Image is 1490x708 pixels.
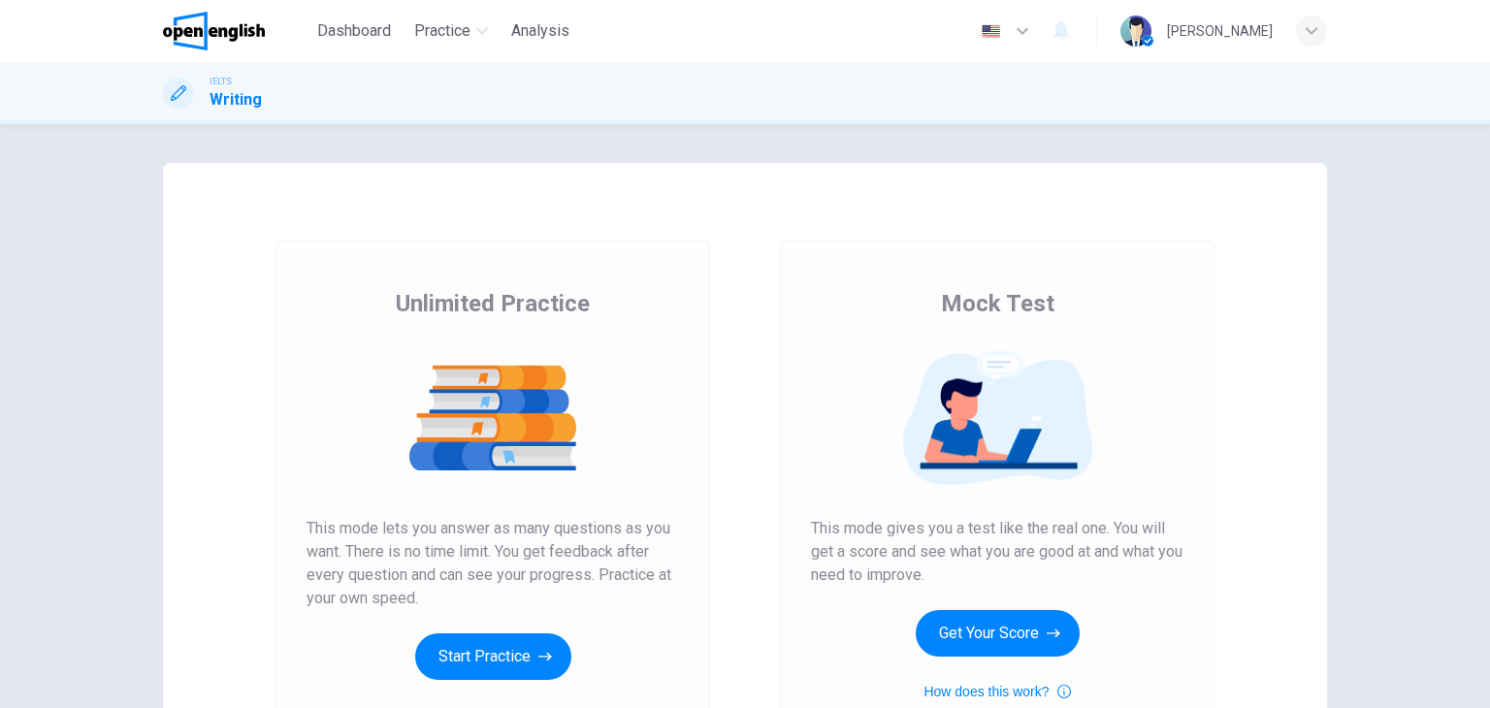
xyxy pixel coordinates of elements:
[210,88,262,112] h1: Writing
[414,19,470,43] span: Practice
[396,288,590,319] span: Unlimited Practice
[210,75,232,88] span: IELTS
[511,19,569,43] span: Analysis
[1120,16,1151,47] img: Profile picture
[1167,19,1273,43] div: [PERSON_NAME]
[923,680,1070,703] button: How does this work?
[163,12,309,50] a: OpenEnglish logo
[317,19,391,43] span: Dashboard
[941,288,1054,319] span: Mock Test
[406,14,496,48] button: Practice
[163,12,265,50] img: OpenEnglish logo
[309,14,399,48] button: Dashboard
[307,517,679,610] span: This mode lets you answer as many questions as you want. There is no time limit. You get feedback...
[415,633,571,680] button: Start Practice
[979,24,1003,39] img: en
[811,517,1183,587] span: This mode gives you a test like the real one. You will get a score and see what you are good at a...
[916,610,1080,657] button: Get Your Score
[503,14,577,48] button: Analysis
